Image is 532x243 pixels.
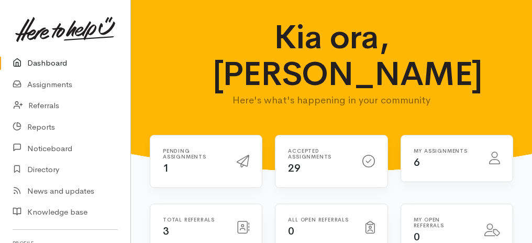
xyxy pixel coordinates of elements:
[213,93,451,108] p: Here's what's happening in your community
[414,156,420,169] span: 6
[163,225,169,238] span: 3
[414,217,472,228] h6: My open referrals
[163,162,169,175] span: 1
[288,148,349,160] h6: Accepted assignments
[288,225,294,238] span: 0
[414,148,476,154] h6: My assignments
[288,162,300,175] span: 29
[163,148,224,160] h6: Pending assignments
[213,19,451,93] h1: Kia ora, [PERSON_NAME]
[288,217,352,223] h6: All open referrals
[163,217,224,223] h6: Total referrals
